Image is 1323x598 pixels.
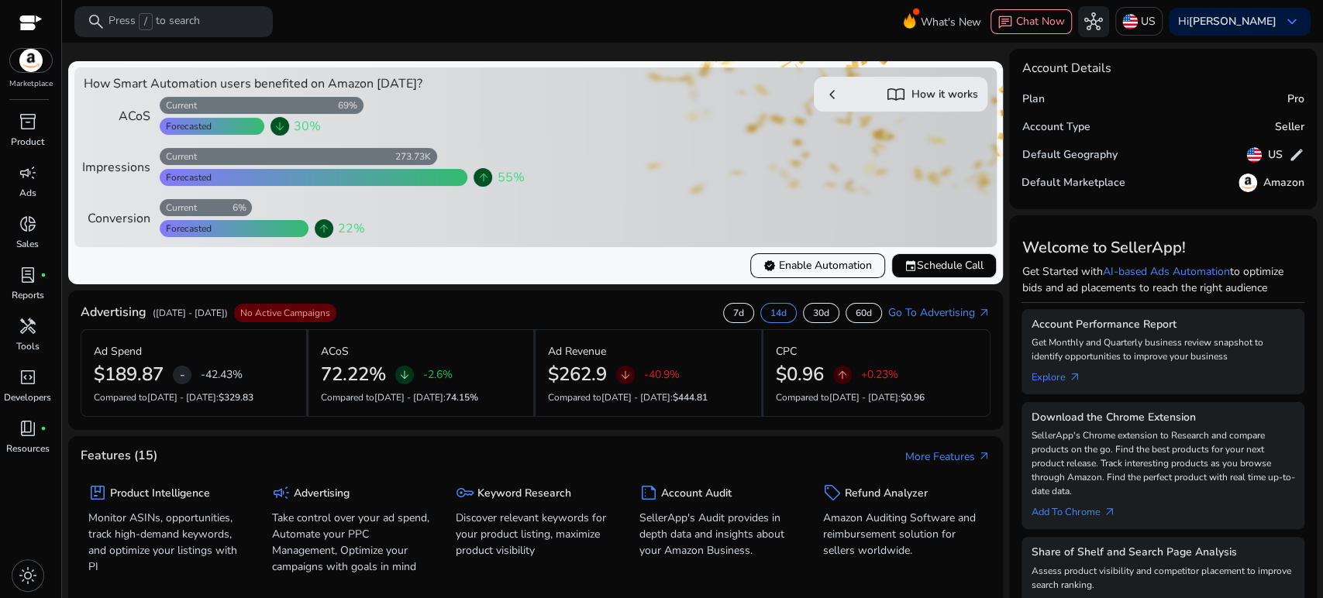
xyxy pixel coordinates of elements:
[1031,363,1093,385] a: Explorearrow_outward
[84,209,150,228] div: Conversion
[978,307,991,319] span: arrow_outward
[997,15,1013,30] span: chat
[639,483,658,502] span: summarize
[548,343,606,359] p: Ad Revenue
[6,442,50,455] p: Resources
[19,215,37,233] span: donut_small
[160,201,197,214] div: Current
[750,253,885,278] button: verifiedEnable Automation
[274,120,286,132] span: arrow_downward
[1022,177,1125,190] h5: Default Marketplace
[477,171,489,184] span: arrow_upward
[84,77,529,91] h4: How Smart Automation users benefited on Amazon [DATE]?
[398,369,411,381] span: arrow_downward
[822,510,983,558] p: Amazon Auditing Software and reimbursement solution for sellers worldwide.
[446,391,478,404] span: 74.15%
[338,219,365,238] span: 22%
[619,369,632,381] span: arrow_downward
[901,391,925,404] span: $0.96
[776,343,797,359] p: CPC
[1189,14,1276,29] b: [PERSON_NAME]
[9,78,53,90] p: Marketplace
[1287,93,1304,106] h5: Pro
[1141,8,1156,35] p: US
[19,566,37,585] span: light_mode
[16,237,39,251] p: Sales
[160,120,212,132] div: Forecasted
[836,369,849,381] span: arrow_upward
[497,168,524,187] span: 55%
[94,390,294,404] p: Compared to :
[4,390,51,404] p: Developers
[294,487,350,500] h5: Advertising
[139,13,153,30] span: /
[1289,147,1304,163] span: edit
[321,343,349,359] p: ACoS
[1022,61,1111,76] h4: Account Details
[1022,263,1304,296] p: Get Started with to optimize bids and ad placements to reach the right audience
[1246,147,1262,163] img: us.svg
[84,158,150,177] div: Impressions
[94,343,142,359] p: Ad Spend
[180,366,185,384] span: -
[11,135,44,149] p: Product
[201,369,243,380] p: -42.43%
[16,339,40,353] p: Tools
[763,257,872,273] span: Enable Automation
[639,510,800,558] p: SellerApp's Audit provides in depth data and insights about your Amazon Business.
[19,112,37,131] span: inventory_2
[294,117,321,136] span: 30%
[776,390,978,404] p: Compared to :
[813,307,829,319] p: 30d
[1275,121,1304,134] h5: Seller
[81,448,157,463] h4: Features (15)
[1084,12,1103,31] span: hub
[1122,14,1138,29] img: us.svg
[1078,6,1109,37] button: hub
[904,257,984,273] span: Schedule Call
[829,391,898,404] span: [DATE] - [DATE]
[160,171,212,184] div: Forecasted
[160,150,197,163] div: Current
[770,307,787,319] p: 14d
[887,85,905,104] span: import_contacts
[19,163,37,182] span: campaign
[661,487,732,500] h5: Account Audit
[321,390,522,404] p: Compared to :
[395,150,437,163] div: 273.73K
[1031,318,1295,332] h5: Account Performance Report
[456,510,616,558] p: Discover relevant keywords for your product listing, maximize product visibility
[10,49,52,72] img: amazon.svg
[240,307,330,319] span: No Active Campaigns
[19,419,37,438] span: book_4
[1022,239,1304,257] h3: Welcome to SellerApp!
[1031,411,1295,424] h5: Download the Chrome Extension
[423,369,453,380] p: -2.6%
[318,222,330,235] span: arrow_upward
[891,253,997,278] button: eventSchedule Call
[921,9,981,36] span: What's New
[1068,371,1080,383] span: arrow_outward
[776,363,824,386] h2: $0.96
[548,363,607,386] h2: $262.9
[888,304,991,321] a: Go To Advertisingarrow_outward
[147,391,216,404] span: [DATE] - [DATE]
[911,88,978,101] h5: How it works
[374,391,443,404] span: [DATE] - [DATE]
[1283,12,1301,31] span: keyboard_arrow_down
[272,483,291,502] span: campaign
[1031,564,1295,592] p: Assess product visibility and competitor placement to improve search ranking.
[673,391,708,404] span: $444.81
[40,425,47,431] span: fiber_manual_record
[548,390,749,404] p: Compared to :
[1263,177,1304,190] h5: Amazon
[12,288,44,302] p: Reports
[856,307,872,319] p: 60d
[1031,498,1128,520] a: Add To Chrome
[88,510,249,575] p: Monitor ASINs, opportunities, track high-demand keywords, and optimize your listings with PI
[1178,16,1276,27] p: Hi
[823,85,842,104] span: chevron_left
[601,391,670,404] span: [DATE] - [DATE]
[904,259,917,272] span: event
[644,369,680,380] p: -40.9%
